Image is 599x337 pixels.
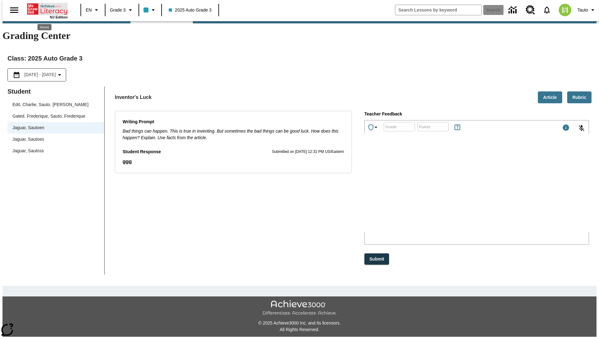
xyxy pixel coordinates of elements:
p: All Rights Reserved. [2,326,597,333]
span: Jaguar, Sautoes [12,136,99,143]
button: Submit [364,253,389,265]
button: Article, Will open in new tab [538,91,562,104]
a: Resource Center, Will open in new tab [522,2,539,18]
button: Language: EN, Select a language [83,4,103,16]
span: EN [86,7,92,13]
span: Jaguar, Sautoss [12,148,99,154]
a: Home [27,3,68,15]
p: Student Response [123,158,344,165]
button: Grade: Grade 3, Select a grade [107,4,137,16]
a: Data Center [505,2,522,19]
h1: Grading Center [2,30,597,42]
p: ggg [123,158,344,165]
span: [DATE] - [DATE] [24,71,56,78]
button: Open side menu [5,1,23,19]
button: Rubric, Will open in new tab [567,91,592,104]
button: Class color is light blue. Change class color [141,4,159,16]
span: Grade 3 [110,7,126,13]
div: Edit. Charlie, Sauto. [PERSON_NAME] [7,99,104,110]
p: Writing Prompt [123,119,344,125]
button: Rules for Earning Points and Achievements, Will open in new tab [451,121,464,134]
div: Maximum 1000 characters Press Escape to exit toolbar and use left and right arrow keys to access ... [562,124,570,133]
p: OXzMoE [2,5,91,11]
p: Student Response [123,149,161,155]
div: Points: Must be equal to or less than 25. [417,122,449,131]
input: Points: Must be equal to or less than 25. [417,119,449,135]
svg: Collapse Date Range Filter [56,71,63,79]
img: avatar image [559,4,571,16]
a: Notifications [539,2,555,18]
p: Submitted on [DATE] 12:31 PM US/Eastern [272,149,344,155]
div: Home [37,24,51,30]
input: Grade: Letters, numbers, %, + and - are allowed. [384,119,415,135]
div: Jaguar, Sautoen [7,122,104,134]
div: Grade: Letters, numbers, %, + and - are allowed. [384,122,415,131]
p: Student [7,86,104,96]
input: search field [395,5,481,15]
button: Click to activate and allow voice recognition [574,121,589,136]
span: 2025 Auto Grade 3 [169,7,212,13]
div: Jaguar, Sautoes [7,134,104,145]
span: Edit. Charlie, Sauto. [PERSON_NAME] [12,101,99,108]
div: Jaguar, Sautoss [7,145,104,157]
p: Bad things can happen. This is true in inventing. But sometimes the bad things can be good luck. ... [123,128,344,141]
span: Tauto [577,7,588,13]
div: Gated. Frederique, Sauto. Frederique [7,110,104,122]
img: Achieve3000 Differentiate Accelerate Achieve [262,300,337,316]
span: Gated. Frederique, Sauto. Frederique [12,113,99,120]
body: Type your response here. [2,5,91,11]
p: Inventor's Luck [115,94,152,101]
h2: Class : 2025 Auto Grade 3 [7,53,592,63]
p: Teacher Feedback [364,111,589,118]
button: Select a new avatar [555,2,575,18]
button: Profile/Settings [575,4,599,16]
span: NJ Edition [50,15,68,19]
button: Achievements [365,121,382,134]
span: Jaguar, Sautoen [12,125,99,131]
p: © 2025 Achieve3000 Inc. and its licensors. [2,320,597,326]
div: Home [27,2,68,19]
button: Select the date range menu item [10,71,63,79]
